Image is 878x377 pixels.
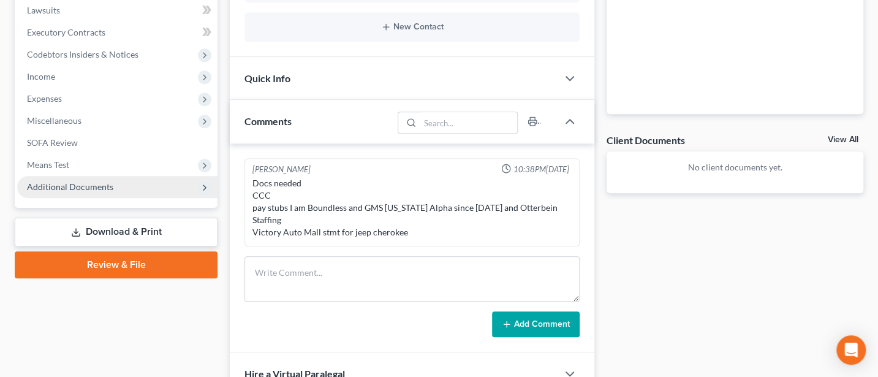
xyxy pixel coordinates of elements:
[252,177,572,238] div: Docs needed CCC pay stubs I am Boundless and GMS [US_STATE] Alpha since [DATE] and Otterbein Staf...
[244,115,292,127] span: Comments
[27,5,60,15] span: Lawsuits
[836,335,866,365] div: Open Intercom Messenger
[420,112,517,133] input: Search...
[27,93,62,104] span: Expenses
[244,72,290,84] span: Quick Info
[27,27,105,37] span: Executory Contracts
[27,181,113,192] span: Additional Documents
[513,164,569,175] span: 10:38PM[DATE]
[616,161,853,173] p: No client documents yet.
[27,115,81,126] span: Miscellaneous
[17,21,218,44] a: Executory Contracts
[27,137,78,148] span: SOFA Review
[252,164,311,175] div: [PERSON_NAME]
[15,251,218,278] a: Review & File
[607,134,685,147] div: Client Documents
[27,159,69,170] span: Means Test
[27,49,138,59] span: Codebtors Insiders & Notices
[27,71,55,82] span: Income
[492,311,580,337] button: Add Comment
[254,22,570,32] button: New Contact
[828,135,858,144] a: View All
[17,132,218,154] a: SOFA Review
[15,218,218,246] a: Download & Print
